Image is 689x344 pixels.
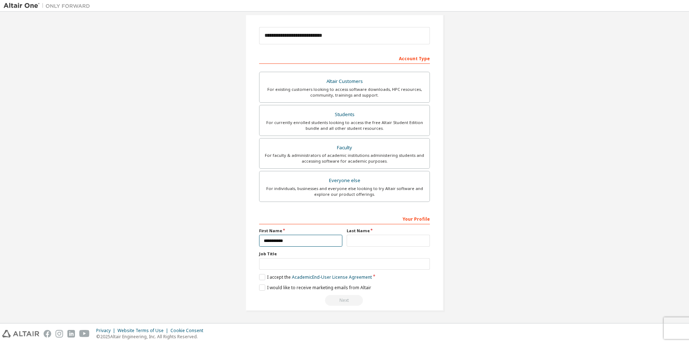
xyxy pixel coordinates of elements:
img: instagram.svg [55,330,63,338]
label: Last Name [347,228,430,234]
label: I would like to receive marketing emails from Altair [259,285,371,291]
img: linkedin.svg [67,330,75,338]
label: I accept the [259,274,372,280]
div: Read and acccept EULA to continue [259,295,430,306]
div: For currently enrolled students looking to access the free Altair Student Edition bundle and all ... [264,120,425,131]
div: For faculty & administrators of academic institutions administering students and accessing softwa... [264,153,425,164]
img: facebook.svg [44,330,51,338]
div: Students [264,110,425,120]
div: Altair Customers [264,76,425,87]
div: Everyone else [264,176,425,186]
label: Job Title [259,251,430,257]
img: youtube.svg [79,330,90,338]
div: For existing customers looking to access software downloads, HPC resources, community, trainings ... [264,87,425,98]
a: Academic End-User License Agreement [292,274,372,280]
div: For individuals, businesses and everyone else looking to try Altair software and explore our prod... [264,186,425,197]
div: Privacy [96,328,117,334]
img: altair_logo.svg [2,330,39,338]
label: First Name [259,228,342,234]
img: Altair One [4,2,94,9]
div: Website Terms of Use [117,328,170,334]
div: Cookie Consent [170,328,208,334]
div: Your Profile [259,213,430,224]
p: © 2025 Altair Engineering, Inc. All Rights Reserved. [96,334,208,340]
div: Faculty [264,143,425,153]
div: Account Type [259,52,430,64]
